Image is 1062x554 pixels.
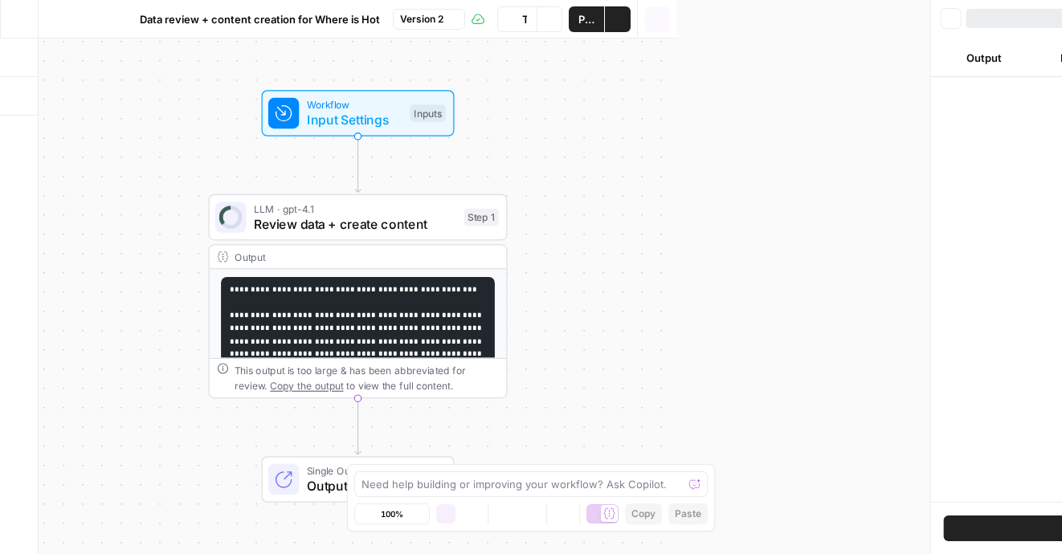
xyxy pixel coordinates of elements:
[631,507,656,521] span: Copy
[140,11,380,27] span: Data review + content creation for Where is Hot
[307,463,413,479] span: Single Output
[209,90,508,136] div: WorkflowInput SettingsInputs
[522,11,527,27] span: Test Data
[116,6,390,32] button: Data review + content creation for Where is Hot
[410,104,445,122] div: Inputs
[254,201,456,216] span: LLM · gpt-4.1
[235,363,499,393] div: This output is too large & has been abbreviated for review. to view the full content.
[209,456,508,503] div: Single OutputOutputEnd
[393,9,465,30] button: Version 2
[497,6,537,32] button: Test Data
[578,11,594,27] span: Publish
[355,136,361,193] g: Edge from start to step_1
[400,12,443,26] span: Version 2
[307,476,413,495] span: Output
[307,97,402,112] span: Workflow
[235,249,455,264] div: Output
[254,214,456,234] span: Review data + create content
[625,503,662,524] button: Copy
[307,110,402,129] span: Input Settings
[381,507,403,520] span: 100%
[464,209,499,226] div: Step 1
[355,398,361,454] g: Edge from step_1 to end
[941,45,1027,71] button: Output
[668,503,708,524] button: Paste
[569,6,604,32] button: Publish
[270,380,343,391] span: Copy the output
